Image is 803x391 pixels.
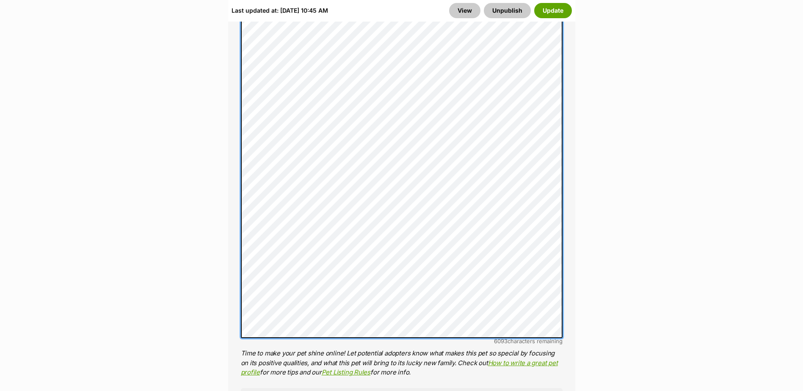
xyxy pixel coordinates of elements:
div: Last updated at: [DATE] 10:45 AM [232,3,328,18]
p: Time to make your pet shine online! Let potential adopters know what makes this pet so special by... [241,349,563,377]
a: How to write a great pet profile [241,359,558,377]
a: Pet Listing Rules [322,368,370,376]
a: View [449,3,480,18]
button: Unpublish [484,3,531,18]
span: 6093 [494,338,508,344]
div: characters remaining [241,338,563,344]
button: Update [534,3,572,18]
